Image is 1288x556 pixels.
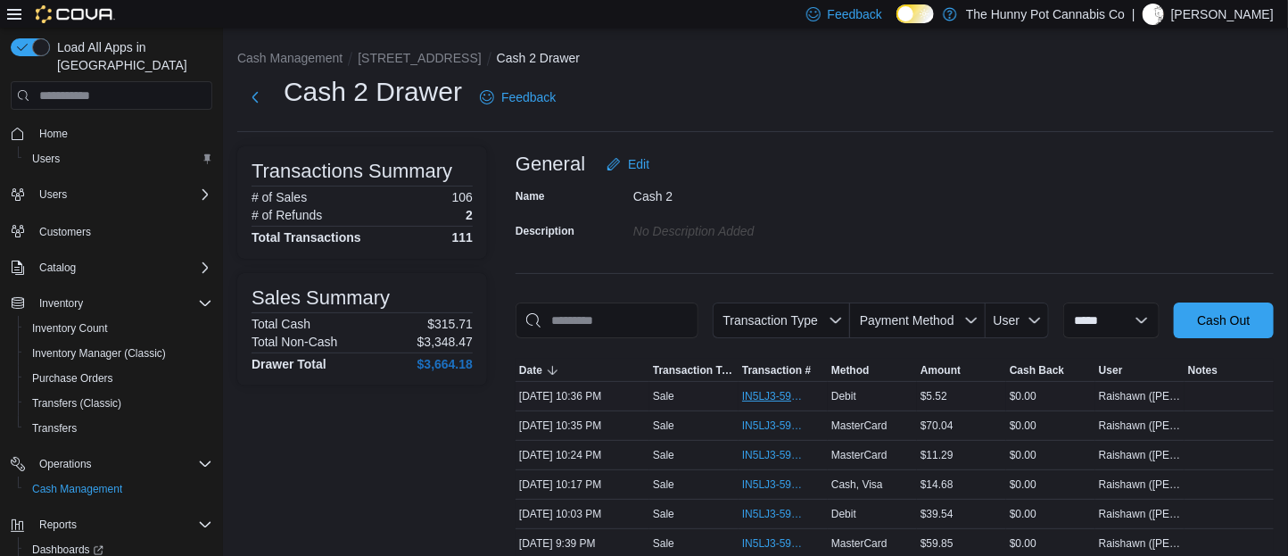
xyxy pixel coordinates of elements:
button: Cash Management [18,477,219,502]
button: Cash Back [1006,360,1095,381]
h3: Transactions Summary [252,161,452,182]
span: Raishawn ([PERSON_NAME]) [PERSON_NAME] (Employee) [1099,448,1181,462]
span: Notes [1188,363,1218,378]
a: Inventory Count [25,318,115,339]
span: Raishawn ([PERSON_NAME]) [PERSON_NAME] (Employee) [1099,389,1181,403]
p: Sale [653,477,674,492]
span: Reports [39,518,77,532]
button: IN5LJ3-5958466 [742,503,824,525]
a: Customers [32,221,98,243]
input: This is a search bar. As you type, the results lower in the page will automatically filter. [516,303,698,338]
span: Catalog [32,257,212,278]
button: Operations [32,453,99,475]
span: Raishawn ([PERSON_NAME]) [PERSON_NAME] (Employee) [1099,419,1181,433]
span: IN5LJ3-5958563 [742,477,806,492]
span: MasterCard [831,419,888,433]
span: Feedback [828,5,882,23]
button: Cash Management [237,51,343,65]
button: IN5LJ3-5958703 [742,386,824,407]
input: Dark Mode [896,4,934,23]
label: Description [516,224,574,238]
button: Home [4,120,219,146]
button: Method [828,360,917,381]
span: Purchase Orders [25,368,212,389]
span: Raishawn ([PERSON_NAME]) [PERSON_NAME] (Employee) [1099,477,1181,492]
div: $0.00 [1006,533,1095,554]
button: Catalog [32,257,83,278]
button: Transaction # [739,360,828,381]
span: Inventory Manager (Classic) [25,343,212,364]
span: Transaction Type [722,313,818,328]
p: Sale [653,448,674,462]
span: Cash Out [1197,311,1250,329]
span: Transfers (Classic) [25,393,212,414]
span: $14.68 [921,477,954,492]
button: Notes [1185,360,1274,381]
a: Feedback [473,79,563,115]
span: Inventory [39,296,83,311]
button: Reports [4,512,219,537]
p: Sale [653,419,674,433]
h6: # of Sales [252,190,307,204]
div: $0.00 [1006,503,1095,525]
span: IN5LJ3-5958692 [742,419,806,433]
h4: $3,664.18 [417,357,473,371]
button: Amount [917,360,1006,381]
a: Cash Management [25,478,129,500]
p: 2 [466,208,473,222]
div: [DATE] 10:35 PM [516,415,649,436]
button: Users [32,184,74,205]
span: Home [32,122,212,145]
div: $0.00 [1006,386,1095,407]
p: The Hunny Pot Cannabis Co [966,4,1125,25]
span: Users [25,148,212,170]
span: Users [32,184,212,205]
span: Transaction # [742,363,811,378]
a: Transfers (Classic) [25,393,128,414]
span: Customers [39,225,91,239]
h6: Total Cash [252,317,310,331]
button: Transfers (Classic) [18,391,219,416]
p: Sale [653,389,674,403]
nav: An example of EuiBreadcrumbs [237,49,1274,71]
h6: Total Non-Cash [252,335,338,349]
div: [DATE] 10:24 PM [516,444,649,466]
span: Amount [921,363,961,378]
h3: General [516,154,585,175]
span: Debit [831,507,856,521]
div: $0.00 [1006,415,1095,436]
span: Operations [39,457,92,471]
span: Transfers [32,421,77,436]
button: Payment Method [850,303,986,338]
button: Inventory Manager (Classic) [18,341,219,366]
span: Users [39,187,67,202]
button: Cash 2 Drawer [497,51,580,65]
span: Inventory [32,293,212,314]
div: Marcus Lautenbach [1143,4,1164,25]
button: Catalog [4,255,219,280]
span: Cash, Visa [831,477,883,492]
button: Reports [32,514,84,535]
button: IN5LJ3-5958626 [742,444,824,466]
button: Purchase Orders [18,366,219,391]
button: Inventory [32,293,90,314]
span: Inventory Manager (Classic) [32,346,166,361]
p: Sale [653,507,674,521]
button: Customers [4,218,219,244]
span: Date [519,363,542,378]
span: Load All Apps in [GEOGRAPHIC_DATA] [50,38,212,74]
span: User [1099,363,1123,378]
span: IN5LJ3-5958626 [742,448,806,462]
p: Sale [653,536,674,551]
button: Transaction Type [649,360,739,381]
span: Edit [628,155,649,173]
a: Users [25,148,67,170]
button: IN5LJ3-5958283 [742,533,824,554]
p: 106 [452,190,473,204]
span: Purchase Orders [32,371,113,386]
a: Purchase Orders [25,368,120,389]
span: Customers [32,220,212,242]
a: Home [32,123,75,145]
h1: Cash 2 Drawer [284,74,462,110]
h6: # of Refunds [252,208,322,222]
